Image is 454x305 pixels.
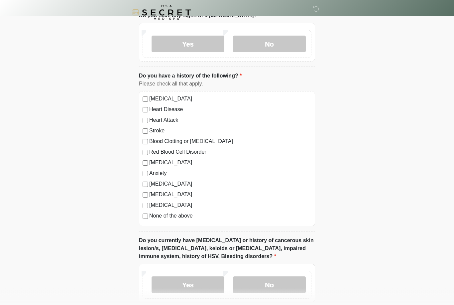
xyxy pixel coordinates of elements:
label: No [233,277,306,293]
label: [MEDICAL_DATA] [149,191,311,199]
div: Please check all that apply. [139,80,315,88]
label: Yes [152,36,224,53]
label: Yes [152,277,224,293]
input: [MEDICAL_DATA] [143,161,148,166]
label: Heart Disease [149,106,311,114]
label: None of the above [149,212,311,220]
input: Blood Clotting or [MEDICAL_DATA] [143,139,148,145]
input: Heart Attack [143,118,148,123]
input: Anxiety [143,171,148,177]
input: None of the above [143,214,148,219]
label: Stroke [149,127,311,135]
input: Heart Disease [143,107,148,113]
label: Red Blood Cell Disorder [149,148,311,156]
label: [MEDICAL_DATA] [149,95,311,103]
label: Do you currently have [MEDICAL_DATA] or history of cancerous skin lesion/s, [MEDICAL_DATA], keloi... [139,237,315,261]
img: It's A Secret Med Spa Logo [132,5,191,20]
label: Blood Clotting or [MEDICAL_DATA] [149,138,311,146]
input: Red Blood Cell Disorder [143,150,148,155]
label: No [233,36,306,53]
input: [MEDICAL_DATA] [143,97,148,102]
input: Stroke [143,129,148,134]
label: Anxiety [149,170,311,178]
label: [MEDICAL_DATA] [149,180,311,188]
label: [MEDICAL_DATA] [149,202,311,210]
input: [MEDICAL_DATA] [143,182,148,187]
label: Do you have a history of the following? [139,72,242,80]
input: [MEDICAL_DATA] [143,193,148,198]
label: Heart Attack [149,116,311,124]
input: [MEDICAL_DATA] [143,203,148,209]
label: [MEDICAL_DATA] [149,159,311,167]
